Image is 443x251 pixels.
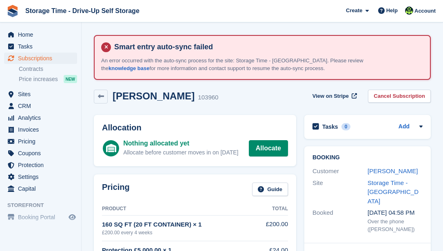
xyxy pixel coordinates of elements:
[309,90,359,103] a: View on Stripe
[4,211,77,223] a: menu
[4,124,77,135] a: menu
[18,171,67,183] span: Settings
[254,215,288,241] td: £200.00
[111,42,423,52] h4: Smart entry auto-sync failed
[102,123,288,132] h2: Allocation
[386,7,398,15] span: Help
[368,90,431,103] a: Cancel Subscription
[252,183,288,196] a: Guide
[4,88,77,100] a: menu
[399,122,410,132] a: Add
[4,100,77,112] a: menu
[4,171,77,183] a: menu
[312,167,368,176] div: Customer
[368,179,419,205] a: Storage Time - [GEOGRAPHIC_DATA]
[18,53,67,64] span: Subscriptions
[7,5,19,17] img: stora-icon-8386f47178a22dfd0bd8f6a31ec36ba5ce8667c1dd55bd0f319d3a0aa187defe.svg
[4,148,77,159] a: menu
[18,29,67,40] span: Home
[405,7,413,15] img: Laaibah Sarwar
[102,203,254,216] th: Product
[4,183,77,194] a: menu
[4,29,77,40] a: menu
[312,208,368,233] div: Booked
[322,123,338,130] h2: Tasks
[22,4,143,18] a: Storage Time - Drive-Up Self Storage
[123,139,238,148] div: Nothing allocated yet
[368,218,423,233] div: Over the phone ([PERSON_NAME])
[18,159,67,171] span: Protection
[368,208,423,218] div: [DATE] 04:58 PM
[4,112,77,123] a: menu
[254,203,288,216] th: Total
[249,140,288,156] a: Allocate
[102,220,254,229] div: 160 SQ FT (20 FT CONTAINER) × 1
[18,136,67,147] span: Pricing
[19,75,58,83] span: Price increases
[414,7,436,15] span: Account
[18,88,67,100] span: Sites
[4,41,77,52] a: menu
[101,57,387,73] p: An error occurred with the auto-sync process for the site: Storage Time - [GEOGRAPHIC_DATA]. Plea...
[18,148,67,159] span: Coupons
[67,212,77,222] a: Preview store
[18,124,67,135] span: Invoices
[312,178,368,206] div: Site
[18,112,67,123] span: Analytics
[346,7,362,15] span: Create
[19,65,77,73] a: Contracts
[113,90,195,101] h2: [PERSON_NAME]
[102,229,254,236] div: £200.00 every 4 weeks
[123,148,238,157] div: Allocate before customer moves in on [DATE]
[109,65,149,71] a: knowledge base
[18,183,67,194] span: Capital
[19,75,77,84] a: Price increases NEW
[7,201,81,209] span: Storefront
[4,53,77,64] a: menu
[4,159,77,171] a: menu
[18,41,67,52] span: Tasks
[18,100,67,112] span: CRM
[312,154,423,161] h2: Booking
[18,211,67,223] span: Booking Portal
[368,167,418,174] a: [PERSON_NAME]
[64,75,77,83] div: NEW
[341,123,351,130] div: 0
[198,93,218,102] div: 103960
[4,136,77,147] a: menu
[312,92,349,100] span: View on Stripe
[102,183,130,196] h2: Pricing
